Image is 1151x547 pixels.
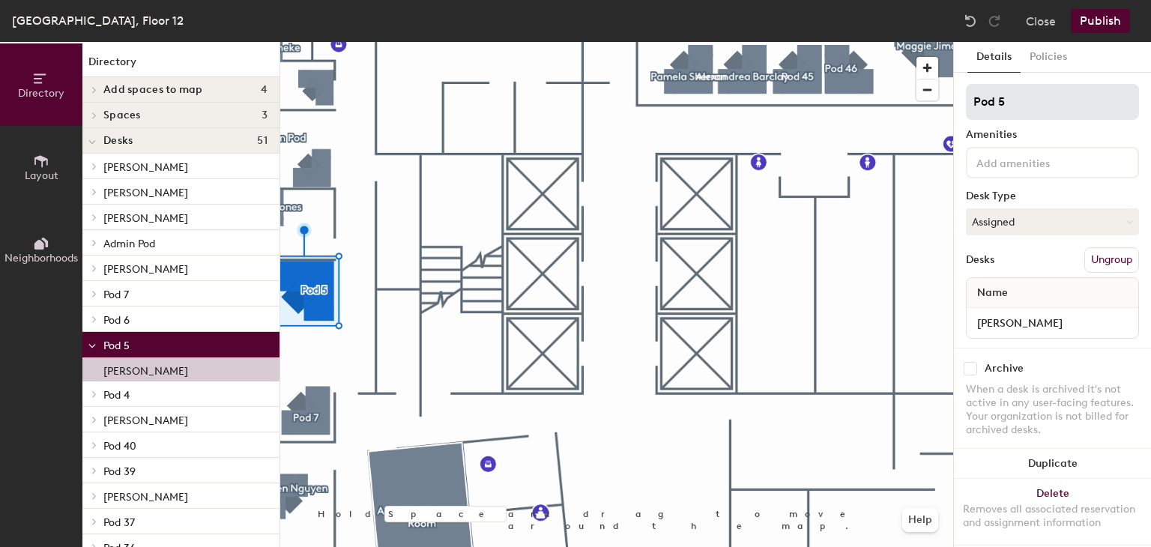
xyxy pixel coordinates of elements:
[18,87,64,100] span: Directory
[103,109,141,121] span: Spaces
[103,360,188,378] p: [PERSON_NAME]
[966,254,994,266] div: Desks
[963,503,1142,530] div: Removes all associated reservation and assignment information
[257,135,268,147] span: 51
[103,288,129,301] span: Pod 7
[973,153,1108,171] input: Add amenities
[12,11,184,30] div: [GEOGRAPHIC_DATA], Floor 12
[954,479,1151,545] button: DeleteRemoves all associated reservation and assignment information
[103,491,188,504] span: [PERSON_NAME]
[103,238,155,250] span: Admin Pod
[966,129,1139,141] div: Amenities
[103,465,136,478] span: Pod 39
[25,169,58,182] span: Layout
[954,449,1151,479] button: Duplicate
[1021,42,1076,73] button: Policies
[103,135,133,147] span: Desks
[987,13,1002,28] img: Redo
[963,13,978,28] img: Undo
[1084,247,1139,273] button: Ungroup
[103,440,136,453] span: Pod 40
[970,279,1015,306] span: Name
[1071,9,1130,33] button: Publish
[103,187,188,199] span: [PERSON_NAME]
[103,84,203,96] span: Add spaces to map
[103,414,188,427] span: [PERSON_NAME]
[261,84,268,96] span: 4
[966,190,1139,202] div: Desk Type
[985,363,1024,375] div: Archive
[103,516,135,529] span: Pod 37
[967,42,1021,73] button: Details
[103,339,130,352] span: Pod 5
[103,389,130,402] span: Pod 4
[103,212,188,225] span: [PERSON_NAME]
[966,383,1139,437] div: When a desk is archived it's not active in any user-facing features. Your organization is not bil...
[262,109,268,121] span: 3
[902,508,938,532] button: Help
[4,252,78,265] span: Neighborhoods
[970,312,1135,333] input: Unnamed desk
[103,263,188,276] span: [PERSON_NAME]
[1026,9,1056,33] button: Close
[82,54,280,77] h1: Directory
[966,208,1139,235] button: Assigned
[103,161,188,174] span: [PERSON_NAME]
[103,314,130,327] span: Pod 6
